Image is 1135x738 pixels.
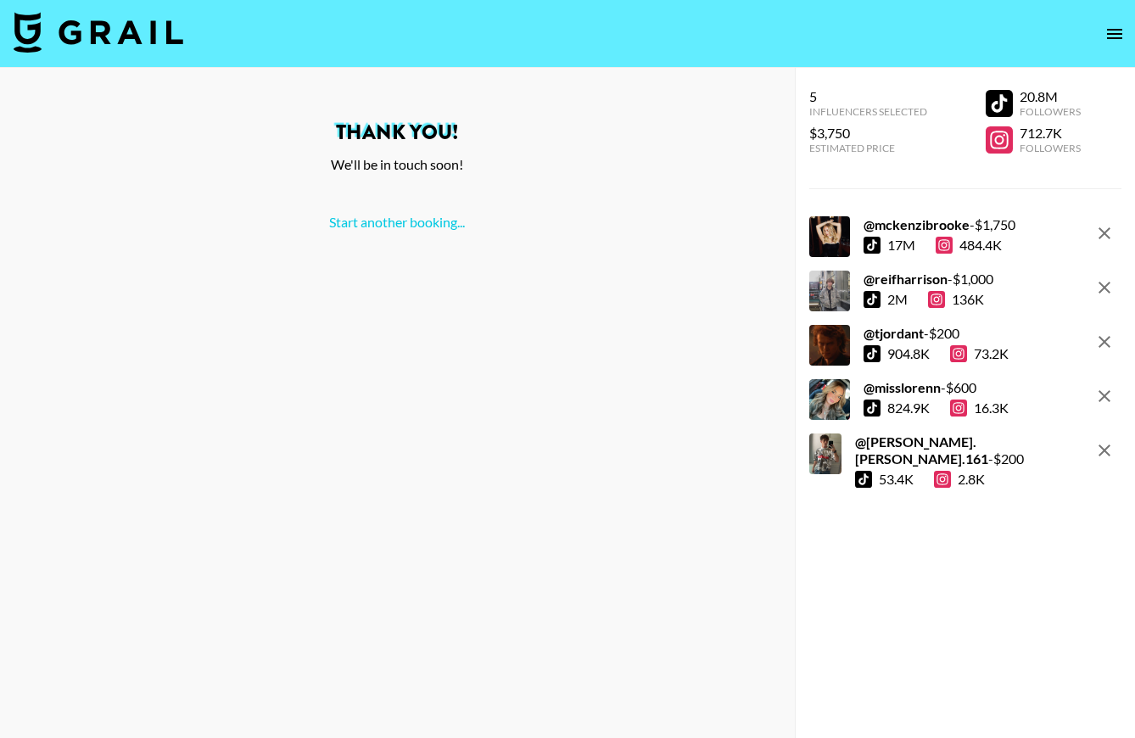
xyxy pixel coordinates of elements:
[1020,142,1081,154] div: Followers
[1087,433,1121,467] button: remove
[864,271,948,287] strong: @ reifharrison
[936,237,1002,254] div: 484.4K
[1020,105,1081,118] div: Followers
[864,216,970,232] strong: @ mckenzibrooke
[879,471,914,488] div: 53.4K
[329,214,465,230] a: Start another booking...
[1087,271,1121,305] button: remove
[864,379,941,395] strong: @ misslorenn
[864,216,1015,233] div: - $ 1,750
[864,325,1009,342] div: - $ 200
[864,325,924,341] strong: @ tjordant
[950,345,1009,362] div: 73.2K
[887,345,930,362] div: 904.8K
[934,471,985,488] div: 2.8K
[864,271,993,288] div: - $ 1,000
[1020,125,1081,142] div: 712.7K
[14,122,781,143] h2: Thank You!
[809,88,927,105] div: 5
[14,156,781,173] div: We'll be in touch soon!
[1087,379,1121,413] button: remove
[887,400,930,417] div: 824.9K
[1050,653,1115,718] iframe: Drift Widget Chat Controller
[855,433,988,467] strong: @ [PERSON_NAME].[PERSON_NAME].161
[928,291,984,308] div: 136K
[1087,216,1121,250] button: remove
[855,433,1084,467] div: - $ 200
[809,105,927,118] div: Influencers Selected
[864,379,1009,396] div: - $ 600
[950,400,1009,417] div: 16.3K
[14,12,183,53] img: Grail Talent
[1098,17,1132,51] button: open drawer
[809,125,927,142] div: $3,750
[809,142,927,154] div: Estimated Price
[887,291,908,308] div: 2M
[1020,88,1081,105] div: 20.8M
[1087,325,1121,359] button: remove
[887,237,915,254] div: 17M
